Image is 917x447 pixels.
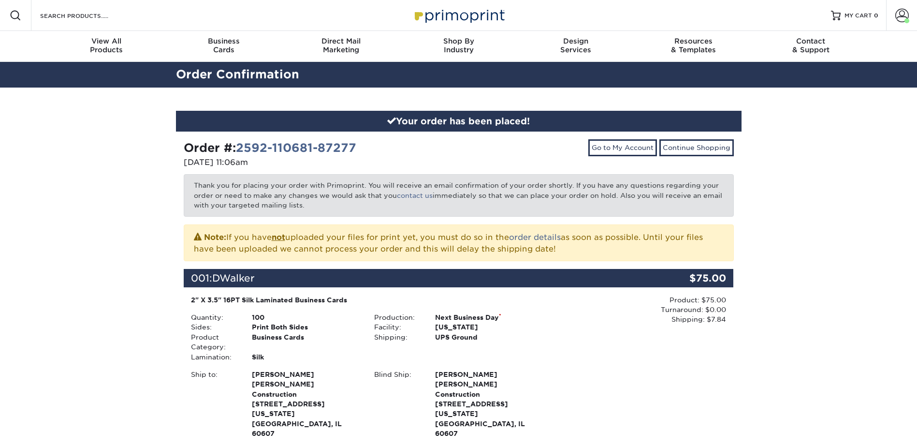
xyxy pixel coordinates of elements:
[236,141,356,155] a: 2592-110681-87277
[212,272,255,284] span: DWalker
[400,37,517,54] div: Industry
[517,37,635,54] div: Services
[272,233,285,242] b: not
[659,139,734,156] a: Continue Shopping
[844,12,872,20] span: MY CART
[165,37,282,45] span: Business
[184,322,245,332] div: Sides:
[367,332,428,342] div: Shipping:
[367,322,428,332] div: Facility:
[635,31,752,62] a: Resources& Templates
[176,111,742,132] div: Your order has been placed!
[410,5,507,26] img: Primoprint
[509,233,561,242] a: order details
[184,269,642,287] div: 001:
[48,37,165,54] div: Products
[635,37,752,45] span: Resources
[397,192,433,199] a: contact us
[48,37,165,45] span: View All
[165,37,282,54] div: Cards
[517,37,635,45] span: Design
[588,139,657,156] a: Go to My Account
[642,269,734,287] div: $75.00
[39,10,133,21] input: SEARCH PRODUCTS.....
[435,399,543,419] span: [STREET_ADDRESS][US_STATE]
[245,313,367,322] div: 100
[245,332,367,352] div: Business Cards
[752,37,870,45] span: Contact
[184,157,451,168] p: [DATE] 11:06am
[874,12,878,19] span: 0
[184,174,734,216] p: Thank you for placing your order with Primoprint. You will receive an email confirmation of your ...
[428,332,550,342] div: UPS Ground
[517,31,635,62] a: DesignServices
[428,322,550,332] div: [US_STATE]
[282,37,400,45] span: Direct Mail
[752,37,870,54] div: & Support
[367,313,428,322] div: Production:
[194,231,724,255] p: If you have uploaded your files for print yet, you must do so in the as soon as possible. Until y...
[169,66,749,84] h2: Order Confirmation
[184,370,245,439] div: Ship to:
[165,31,282,62] a: BusinessCards
[184,313,245,322] div: Quantity:
[400,31,517,62] a: Shop ByIndustry
[435,370,543,379] span: [PERSON_NAME]
[428,313,550,322] div: Next Business Day
[435,370,543,437] strong: [GEOGRAPHIC_DATA], IL 60607
[204,233,226,242] strong: Note:
[635,37,752,54] div: & Templates
[400,37,517,45] span: Shop By
[367,370,428,439] div: Blind Ship:
[550,295,726,325] div: Product: $75.00 Turnaround: $0.00 Shipping: $7.84
[282,31,400,62] a: Direct MailMarketing
[252,379,360,399] span: [PERSON_NAME] Construction
[252,370,360,379] span: [PERSON_NAME]
[252,399,360,419] span: [STREET_ADDRESS][US_STATE]
[282,37,400,54] div: Marketing
[48,31,165,62] a: View AllProducts
[184,352,245,362] div: Lamination:
[184,141,356,155] strong: Order #:
[752,31,870,62] a: Contact& Support
[245,322,367,332] div: Print Both Sides
[184,332,245,352] div: Product Category:
[191,295,543,305] div: 2" X 3.5" 16PT Silk Laminated Business Cards
[252,370,360,437] strong: [GEOGRAPHIC_DATA], IL 60607
[245,352,367,362] div: Silk
[435,379,543,399] span: [PERSON_NAME] Construction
